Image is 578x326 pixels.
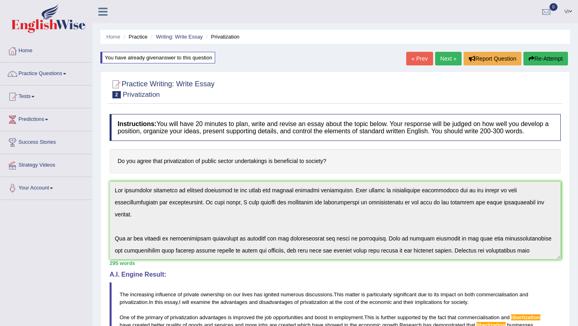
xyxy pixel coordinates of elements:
span: has [254,291,263,297]
small: Privatization [123,91,160,98]
span: is [228,314,232,320]
span: and [249,299,258,305]
span: matter [345,291,360,297]
span: at [329,299,334,305]
span: on [458,291,463,297]
span: privatization [170,314,198,320]
span: impact [441,291,456,297]
a: Next » [435,52,462,65]
span: and [305,314,313,320]
span: due [418,291,427,297]
span: This [364,314,374,320]
span: boost [315,314,328,320]
span: employment [334,314,363,320]
span: advantages [220,299,247,305]
span: that [448,314,456,320]
span: is [376,314,379,320]
span: of [164,314,169,320]
button: Report Question [464,52,521,65]
a: Predictions [0,108,92,128]
div: You have already given answer to this question [100,52,215,63]
span: supported [397,314,421,320]
span: will [182,299,189,305]
span: advantages [199,314,226,320]
a: Your Account [0,177,92,197]
span: private [183,291,199,297]
b: Instructions: [118,120,157,127]
span: opportunities [273,314,303,320]
span: numerous [281,291,304,297]
h4: Do you agree that privatization of public sector undertakings is beneficial to society? [110,149,561,173]
span: particularly [366,291,392,297]
span: their [403,299,413,305]
li: Practice [122,33,147,41]
span: essay [164,299,177,305]
span: lives [242,291,252,297]
span: In [149,299,153,305]
span: increasing [130,291,154,297]
span: to [428,291,432,297]
span: implications [415,299,442,305]
span: discussions [305,291,332,297]
span: this [155,299,163,305]
span: the [137,314,144,320]
span: and [519,291,528,297]
span: and [393,299,402,305]
span: society [451,299,467,305]
button: Re-Attempt [523,52,568,65]
span: job [265,314,271,320]
div: 295 words [110,259,561,267]
span: of [178,291,182,297]
a: « Prev [406,52,433,65]
span: the [256,314,263,320]
h4: You will have 20 minutes to plan, write and revise an essay about the topic below. Your response ... [110,114,561,141]
span: ignited [264,291,279,297]
span: influence [155,291,176,297]
span: disadvantages [259,299,293,305]
span: further [381,314,396,320]
span: fact [438,314,446,320]
span: both [465,291,475,297]
span: commercialisation [458,314,499,320]
span: One [120,314,130,320]
span: the [212,299,219,305]
span: significant [393,291,417,297]
h2: Practice Writing: Write Essay [110,78,214,98]
span: commercialisation [476,291,518,297]
span: its [434,291,439,297]
a: Practice Questions [0,63,92,83]
h4: A.I. Engine Result: [110,271,561,278]
span: of [294,299,299,305]
span: Possible spelling mistake found. (did you mean: liberalization) [511,314,540,320]
span: examine [191,299,210,305]
span: cost [344,299,354,305]
span: in [329,314,333,320]
a: Writing: Write Essay [156,34,203,40]
span: and [501,314,510,320]
span: privatization [300,299,328,305]
span: our [233,291,241,297]
li: Privatization [204,33,240,41]
span: for [444,299,450,305]
span: primary [145,314,163,320]
a: Success Stories [0,131,92,151]
span: The [120,291,128,297]
a: Home [106,34,120,40]
span: I [179,299,181,305]
span: privatization [120,299,147,305]
span: of [355,299,359,305]
span: 0 [550,3,558,11]
span: the [335,299,342,305]
span: ownership [201,291,224,297]
span: is [361,291,365,297]
span: the [429,314,436,320]
span: 2 [112,91,121,98]
span: This [334,291,344,297]
span: improved [233,314,254,320]
span: of [131,314,135,320]
a: Tests [0,86,92,106]
a: Strategy Videos [0,154,92,174]
span: the [361,299,368,305]
span: on [226,291,232,297]
a: Home [0,40,92,60]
